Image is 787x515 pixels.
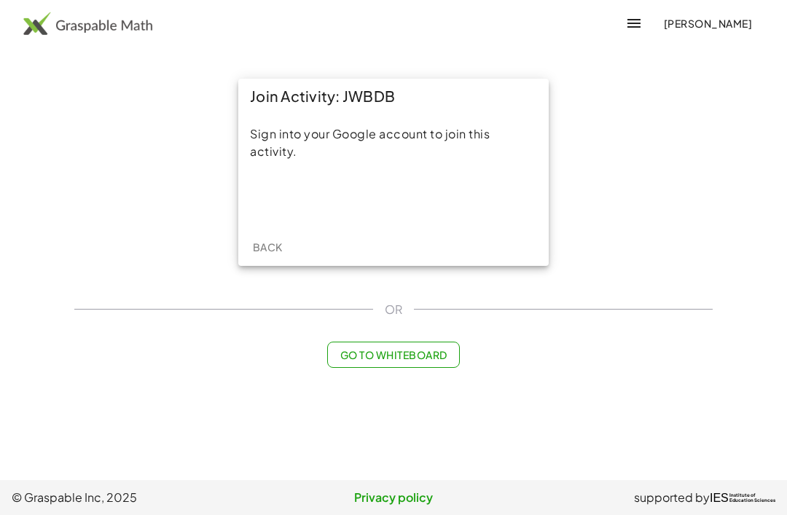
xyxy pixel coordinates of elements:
span: [PERSON_NAME] [663,17,752,30]
span: supported by [634,489,710,506]
span: IES [710,491,729,505]
button: [PERSON_NAME] [651,10,764,36]
a: Privacy policy [266,489,520,506]
span: OR [385,301,402,318]
div: Sign into your Google account to join this activity. [250,125,537,160]
button: Back [244,234,291,260]
a: IESInstitute ofEducation Sciences [710,489,775,506]
div: Sign in with Google. Opens in new tab [326,182,461,214]
span: Institute of Education Sciences [729,493,775,503]
iframe: Sign in with Google Button [319,182,468,214]
button: Go to Whiteboard [327,342,459,368]
span: Go to Whiteboard [340,348,447,361]
span: © Graspable Inc, 2025 [12,489,266,506]
span: Back [252,240,282,253]
div: Join Activity: JWBDB [238,79,549,114]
